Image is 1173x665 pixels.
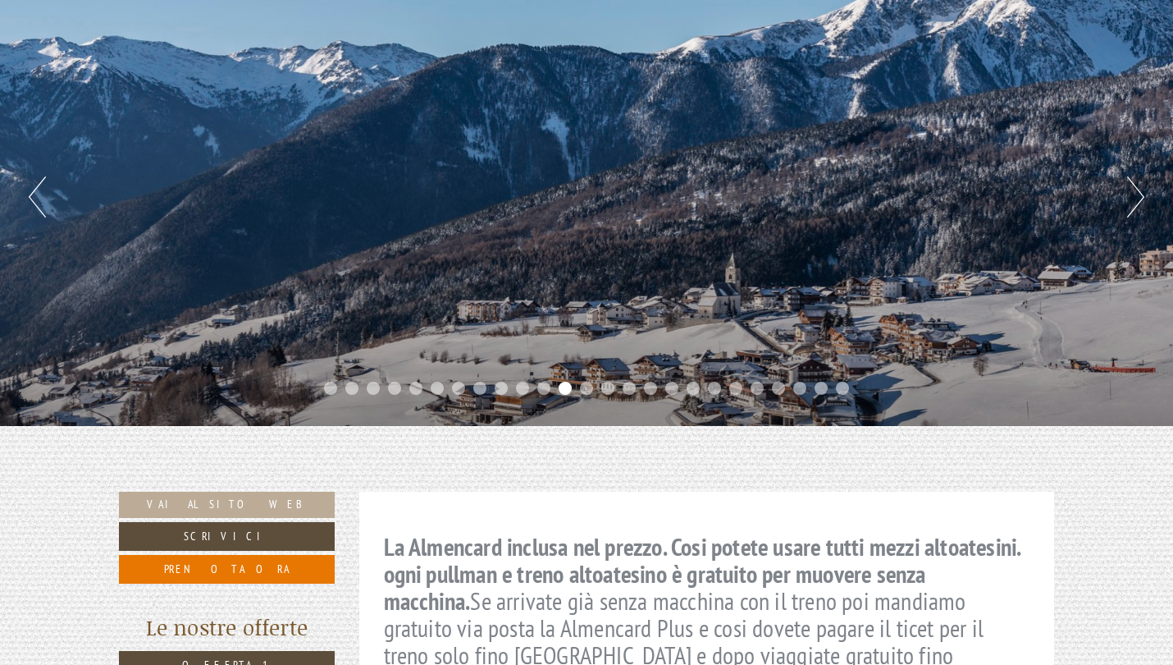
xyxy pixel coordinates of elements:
a: Scrivici [119,522,335,551]
div: Le nostre offerte [119,612,335,643]
button: Next [1127,177,1144,218]
a: Vai al sito web [119,492,335,518]
a: Prenota ora [119,555,335,584]
strong: La Almencard inclusa nel prezzo. Cosi potete usare tutti mezzi altoatesini. ogni pullman e treno ... [384,530,1020,617]
button: Previous [29,177,46,218]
